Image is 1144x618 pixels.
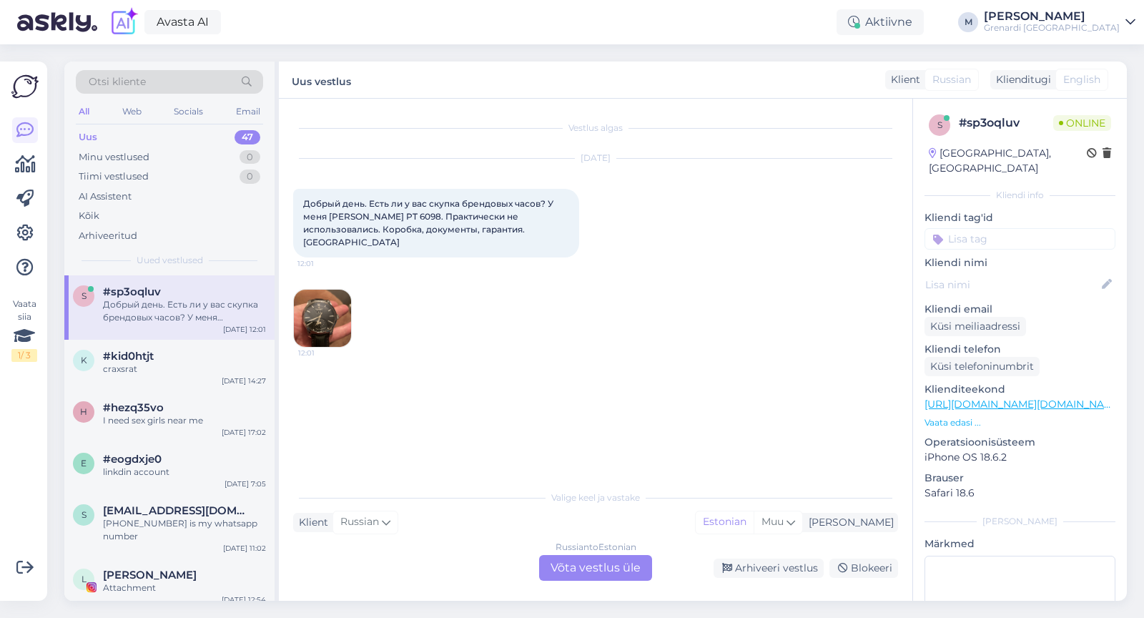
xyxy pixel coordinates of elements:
div: Vestlus algas [293,122,898,134]
div: Klienditugi [990,72,1051,87]
input: Lisa nimi [925,277,1099,293]
div: [GEOGRAPHIC_DATA], [GEOGRAPHIC_DATA] [929,146,1087,176]
div: [DATE] 11:02 [223,543,266,554]
span: Russian [932,72,971,87]
a: [URL][DOMAIN_NAME][DOMAIN_NAME] [924,398,1123,411]
span: Online [1053,115,1111,131]
div: Web [119,102,144,121]
span: 12:01 [298,348,352,358]
p: Kliendi tag'id [924,210,1115,225]
div: Kliendi info [924,189,1115,202]
div: Klient [885,72,920,87]
p: Brauser [924,471,1115,486]
div: 0 [240,170,260,184]
div: Valige keel ja vastake [293,491,898,504]
div: M [958,12,978,32]
img: Askly Logo [11,73,39,100]
span: s [937,119,942,130]
span: h [80,406,87,417]
div: I need sex girls near me [103,414,266,427]
div: Tiimi vestlused [79,170,149,184]
a: [PERSON_NAME]Grenardi [GEOGRAPHIC_DATA] [984,11,1135,34]
div: [DATE] 12:54 [222,594,266,605]
div: [DATE] 14:27 [222,376,266,386]
span: #hezq35vo [103,401,164,414]
div: AI Assistent [79,190,132,204]
img: Attachment [294,290,351,347]
span: Russian [340,514,379,530]
span: Uued vestlused [137,254,203,267]
div: Arhiveeri vestlus [714,559,824,578]
div: Russian to Estonian [556,541,636,554]
div: Estonian [696,511,754,533]
span: Otsi kliente [89,74,146,89]
p: Operatsioonisüsteem [924,435,1115,450]
div: # sp3oqluv [959,114,1053,132]
p: Klienditeekond [924,382,1115,397]
span: #eogdxje0 [103,453,162,466]
span: Добрый день. Есть ли у вас скупка брендовых часов? У меня [PERSON_NAME] PT 6098. Практически не и... [303,198,556,247]
p: Vaata edasi ... [924,416,1115,429]
div: 0 [240,150,260,165]
div: 1 / 3 [11,349,37,362]
div: Aktiivne [837,9,924,35]
div: craxsrat [103,363,266,376]
p: Kliendi email [924,302,1115,317]
div: [PHONE_NUMBER] is my whatsapp number [103,517,266,543]
div: Võta vestlus üle [539,555,652,581]
div: Добрый день. Есть ли у вас скупка брендовых часов? У меня [PERSON_NAME] PT 6098. Практически не и... [103,298,266,324]
div: Vaata siia [11,298,37,362]
input: Lisa tag [924,228,1115,250]
div: [DATE] [293,152,898,165]
div: Arhiveeritud [79,229,137,243]
div: All [76,102,92,121]
span: English [1063,72,1100,87]
p: Safari 18.6 [924,486,1115,501]
div: Klient [293,515,328,530]
span: 12:01 [297,258,351,269]
span: s [82,509,87,520]
span: Muu [761,515,784,528]
div: [PERSON_NAME] [984,11,1120,22]
div: Küsi telefoninumbrit [924,357,1040,376]
div: Socials [171,102,206,121]
span: L [82,574,87,584]
div: Email [233,102,263,121]
div: Kõik [79,209,99,223]
p: Kliendi telefon [924,342,1115,357]
span: k [81,355,87,366]
span: e [81,458,87,469]
span: Leo Pizzo [103,569,197,582]
div: [PERSON_NAME] [803,515,894,530]
div: Küsi meiliaadressi [924,317,1026,336]
p: Märkmed [924,536,1115,551]
div: [DATE] 12:01 [223,324,266,335]
div: 47 [235,130,260,144]
div: [DATE] 7:05 [225,479,266,489]
p: Kliendi nimi [924,255,1115,270]
div: Attachment [103,582,266,594]
div: Minu vestlused [79,150,149,165]
div: Blokeeri [829,559,898,578]
div: [PERSON_NAME] [924,515,1115,528]
label: Uus vestlus [292,70,351,89]
span: sambhavgems1@gmail.com [103,504,252,517]
div: Uus [79,130,97,144]
div: Grenardi [GEOGRAPHIC_DATA] [984,22,1120,34]
p: iPhone OS 18.6.2 [924,450,1115,465]
a: Avasta AI [144,10,221,34]
span: #kid0htjt [103,350,154,363]
div: [DATE] 17:02 [222,427,266,438]
div: linkdin account [103,466,266,479]
span: #sp3oqluv [103,285,161,298]
img: explore-ai [109,7,139,37]
span: s [82,290,87,301]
